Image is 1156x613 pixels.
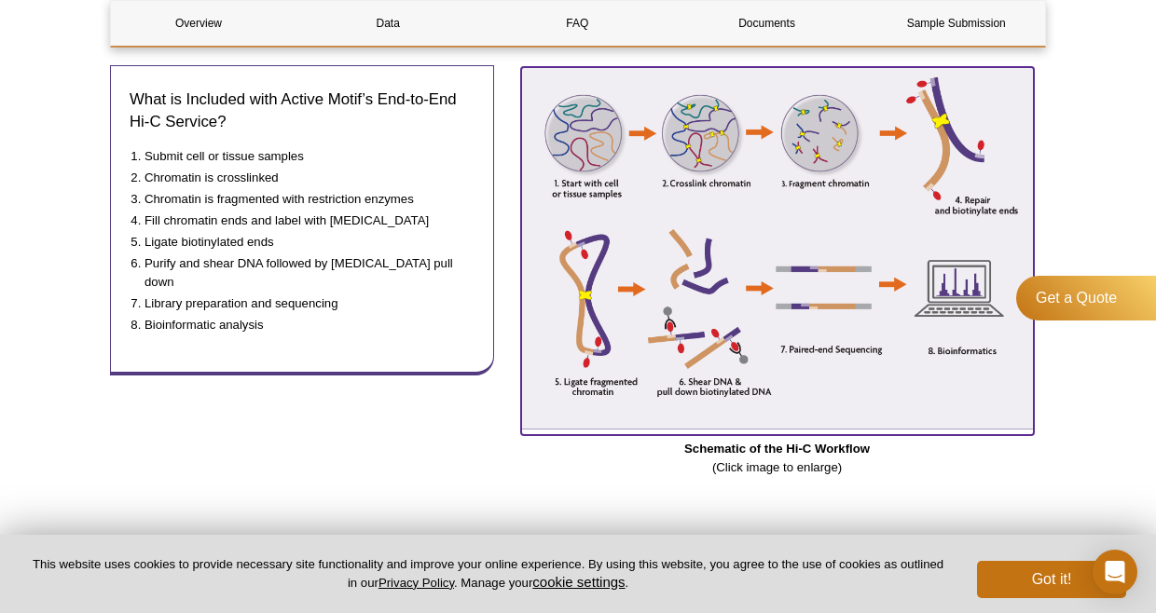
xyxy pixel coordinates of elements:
strong: Schematic of the Hi-C Workflow [684,442,870,456]
a: FAQ [489,1,665,46]
li: Submit cell or tissue samples [144,147,456,166]
button: cookie settings [532,574,625,590]
a: Overview [111,1,286,46]
p: (Click image to enlarge) [508,440,1046,477]
li: Library preparation and sequencing [144,294,456,313]
p: This website uses cookies to provide necessary site functionality and improve your online experie... [30,556,946,592]
a: Get a Quote [1016,276,1156,320]
li: Ligate biotinylated ends [144,233,456,252]
li: Chromatin is crosslinked [144,169,456,187]
a: Data [300,1,475,46]
li: Bioinformatic analysis [144,316,456,334]
li: Fill chromatin ends and label with [MEDICAL_DATA] [144,211,456,230]
button: Got it! [977,561,1126,598]
div: Open Intercom Messenger [1093,550,1137,594]
a: Sample Submission [869,1,1044,46]
a: Documents [680,1,855,46]
a: Privacy Policy [378,576,454,590]
li: Purify and shear DNA followed by [MEDICAL_DATA] pull down​ [144,254,456,292]
h3: What is Included with Active Motif’s End-to-End Hi-C Service? [130,89,475,133]
li: Chromatin is fragmented with restriction enzymes [144,190,456,209]
img: Schematic of the Hi-C Workflow [521,67,1034,429]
